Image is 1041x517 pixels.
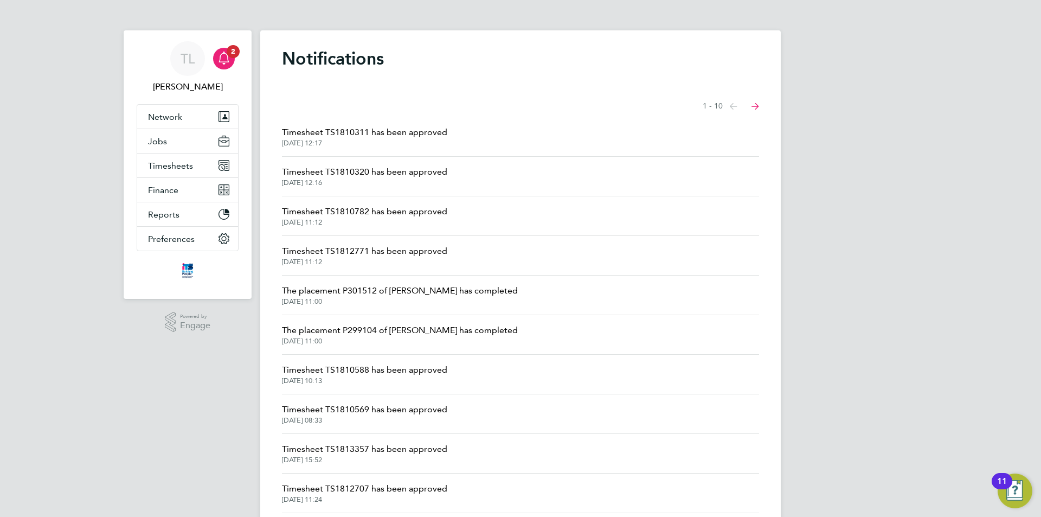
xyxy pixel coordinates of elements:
[282,363,447,376] span: Timesheet TS1810588 has been approved
[997,481,1007,495] div: 11
[165,312,211,333] a: Powered byEngage
[282,403,447,416] span: Timesheet TS1810569 has been approved
[137,129,238,153] button: Jobs
[282,482,447,495] span: Timesheet TS1812707 has been approved
[282,403,447,425] a: Timesheet TS1810569 has been approved[DATE] 08:33
[213,41,235,76] a: 2
[137,105,238,129] button: Network
[148,234,195,244] span: Preferences
[282,324,518,346] a: The placement P299104 of [PERSON_NAME] has completed[DATE] 11:00
[124,30,252,299] nav: Main navigation
[148,185,178,195] span: Finance
[148,161,193,171] span: Timesheets
[282,284,518,306] a: The placement P301512 of [PERSON_NAME] has completed[DATE] 11:00
[282,297,518,306] span: [DATE] 11:00
[180,262,195,279] img: itsconstruction-logo-retina.png
[227,45,240,58] span: 2
[282,245,447,266] a: Timesheet TS1812771 has been approved[DATE] 11:12
[703,101,723,112] span: 1 - 10
[137,262,239,279] a: Go to home page
[137,227,238,251] button: Preferences
[998,474,1032,508] button: Open Resource Center, 11 new notifications
[703,95,759,117] nav: Select page of notifications list
[148,209,179,220] span: Reports
[282,443,447,456] span: Timesheet TS1813357 has been approved
[282,284,518,297] span: The placement P301512 of [PERSON_NAME] has completed
[282,205,447,218] span: Timesheet TS1810782 has been approved
[282,324,518,337] span: The placement P299104 of [PERSON_NAME] has completed
[137,154,238,177] button: Timesheets
[282,376,447,385] span: [DATE] 10:13
[148,112,182,122] span: Network
[282,245,447,258] span: Timesheet TS1812771 has been approved
[137,178,238,202] button: Finance
[282,139,447,148] span: [DATE] 12:17
[137,80,239,93] span: Tim Lerwill
[282,337,518,346] span: [DATE] 11:00
[282,416,447,425] span: [DATE] 08:33
[148,136,167,146] span: Jobs
[282,443,447,464] a: Timesheet TS1813357 has been approved[DATE] 15:52
[282,126,447,148] a: Timesheet TS1810311 has been approved[DATE] 12:17
[282,205,447,227] a: Timesheet TS1810782 has been approved[DATE] 11:12
[282,218,447,227] span: [DATE] 11:12
[181,52,195,66] span: TL
[282,48,759,69] h1: Notifications
[282,165,447,178] span: Timesheet TS1810320 has been approved
[137,41,239,93] a: TL[PERSON_NAME]
[282,178,447,187] span: [DATE] 12:16
[282,258,447,266] span: [DATE] 11:12
[282,165,447,187] a: Timesheet TS1810320 has been approved[DATE] 12:16
[180,312,210,321] span: Powered by
[137,202,238,226] button: Reports
[282,363,447,385] a: Timesheet TS1810588 has been approved[DATE] 10:13
[180,321,210,330] span: Engage
[282,495,447,504] span: [DATE] 11:24
[282,126,447,139] span: Timesheet TS1810311 has been approved
[282,456,447,464] span: [DATE] 15:52
[282,482,447,504] a: Timesheet TS1812707 has been approved[DATE] 11:24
